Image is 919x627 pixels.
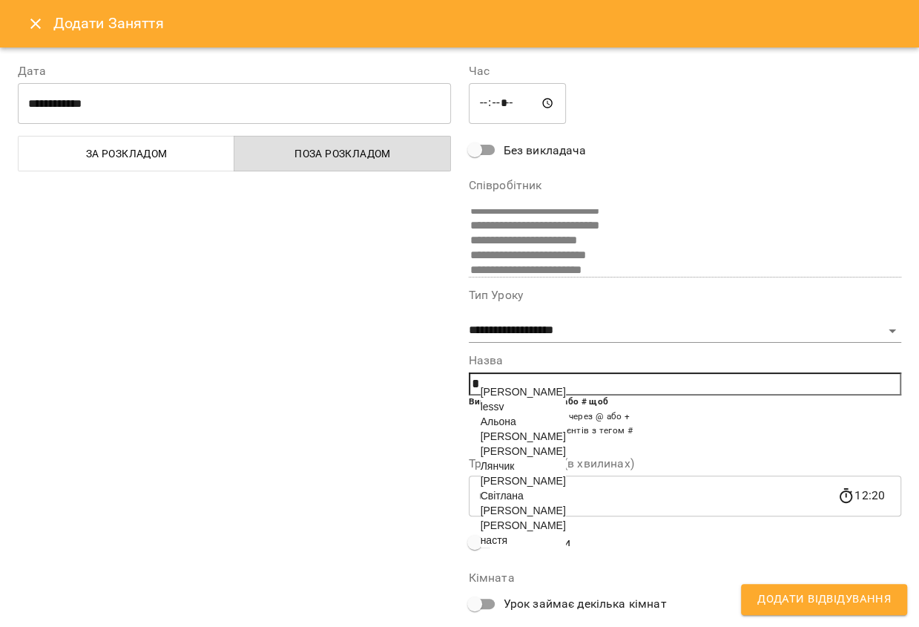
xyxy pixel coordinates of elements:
[18,136,234,171] button: За розкладом
[498,410,902,424] li: Додати клієнта через @ або +
[481,460,515,472] span: Лянчик
[469,355,902,367] label: Назва
[469,289,902,301] label: Тип Уроку
[243,145,441,163] span: Поза розкладом
[469,572,902,584] label: Кімната
[481,416,516,427] span: Альона
[53,12,901,35] h6: Додати Заняття
[757,590,891,609] span: Додати Відвідування
[481,519,566,531] span: [PERSON_NAME]
[469,458,902,470] label: Тривалість уроку(в хвилинах)
[481,386,566,398] span: [PERSON_NAME]
[27,145,225,163] span: За розкладом
[469,65,902,77] label: Час
[481,430,566,442] span: [PERSON_NAME]
[481,475,566,487] span: [PERSON_NAME]
[18,6,53,42] button: Close
[481,505,566,516] span: [PERSON_NAME]
[481,445,566,457] span: [PERSON_NAME]
[234,136,450,171] button: Поза розкладом
[498,424,902,439] li: Додати всіх клієнтів з тегом #
[18,65,451,77] label: Дата
[469,396,609,407] b: Використовуйте @ + або # щоб
[504,142,587,160] span: Без викладача
[504,595,667,613] span: Урок займає декілька кімнат
[469,180,902,191] label: Співробітник
[741,584,907,615] button: Додати Відвідування
[481,490,524,502] span: Світлана
[481,534,508,546] span: настя
[481,401,504,413] span: lessv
